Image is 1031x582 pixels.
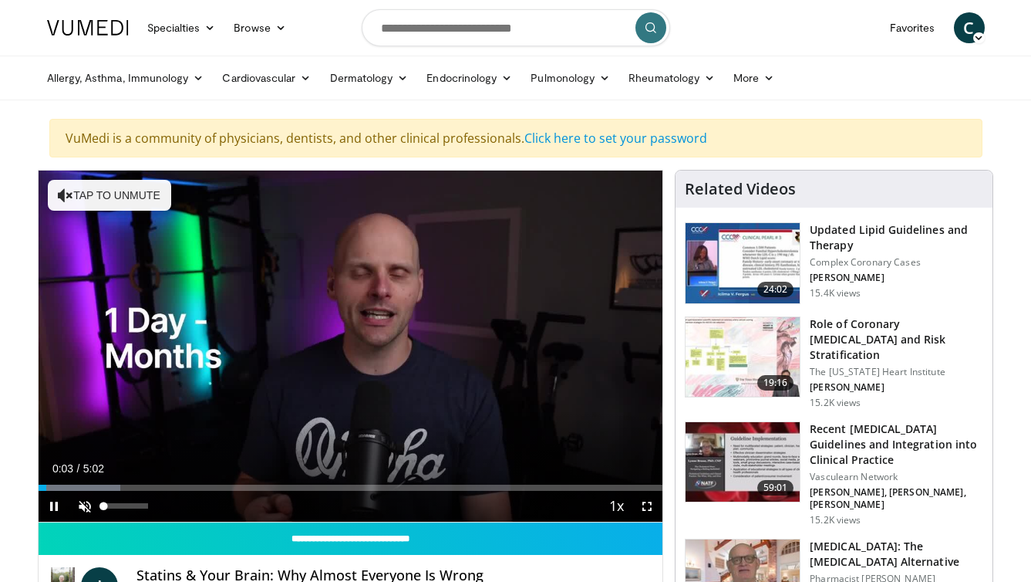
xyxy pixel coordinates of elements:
a: Specialties [138,12,225,43]
h3: Updated Lipid Guidelines and Therapy [810,222,983,253]
button: Tap to unmute [48,180,171,211]
button: Playback Rate [601,491,632,522]
span: / [77,462,80,475]
a: Allergy, Asthma, Immunology [38,63,214,93]
a: Rheumatology [619,63,724,93]
a: 24:02 Updated Lipid Guidelines and Therapy Complex Coronary Cases [PERSON_NAME] 15.4K views [685,222,983,304]
h3: [MEDICAL_DATA]: The [MEDICAL_DATA] Alternative [810,539,983,570]
a: Pulmonology [521,63,619,93]
img: 1efa8c99-7b8a-4ab5-a569-1c219ae7bd2c.150x105_q85_crop-smart_upscale.jpg [686,317,800,398]
button: Fullscreen [632,491,662,522]
a: Browse [224,12,295,43]
p: [PERSON_NAME], [PERSON_NAME], [PERSON_NAME] [810,486,983,511]
img: VuMedi Logo [47,20,129,36]
p: [PERSON_NAME] [810,272,983,284]
span: 24:02 [757,282,794,297]
a: Favorites [881,12,945,43]
input: Search topics, interventions [362,9,670,46]
p: The [US_STATE] Heart Institute [810,366,983,378]
a: More [724,63,783,93]
button: Unmute [69,491,100,522]
span: 59:01 [757,480,794,496]
span: 0:03 [52,462,73,475]
a: C [954,12,985,43]
p: 15.4K views [810,287,861,299]
div: Volume Level [104,503,148,509]
h3: Role of Coronary [MEDICAL_DATA] and Risk Stratification [810,316,983,363]
h3: Recent [MEDICAL_DATA] Guidelines and Integration into Clinical Practice [810,421,983,468]
p: 15.2K views [810,514,861,526]
img: 77f671eb-9394-4acc-bc78-a9f077f94e00.150x105_q85_crop-smart_upscale.jpg [686,223,800,303]
a: Dermatology [321,63,418,93]
a: Endocrinology [417,63,521,93]
div: Progress Bar [39,485,663,491]
p: Vasculearn Network [810,471,983,483]
h4: Related Videos [685,180,796,198]
p: Complex Coronary Cases [810,256,983,269]
p: [PERSON_NAME] [810,381,983,394]
a: 59:01 Recent [MEDICAL_DATA] Guidelines and Integration into Clinical Practice Vasculearn Network ... [685,421,983,526]
video-js: Video Player [39,171,663,523]
button: Pause [39,491,69,522]
p: 15.2K views [810,397,861,409]
span: 5:02 [83,462,104,475]
img: 87825f19-cf4c-4b91-bba1-ce218758c6bb.150x105_q85_crop-smart_upscale.jpg [686,422,800,502]
a: 19:16 Role of Coronary [MEDICAL_DATA] and Risk Stratification The [US_STATE] Heart Institute [PER... [685,316,983,409]
a: Click here to set your password [524,130,707,147]
div: VuMedi is a community of physicians, dentists, and other clinical professionals. [49,119,982,157]
span: 19:16 [757,375,794,391]
a: Cardiovascular [213,63,320,93]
